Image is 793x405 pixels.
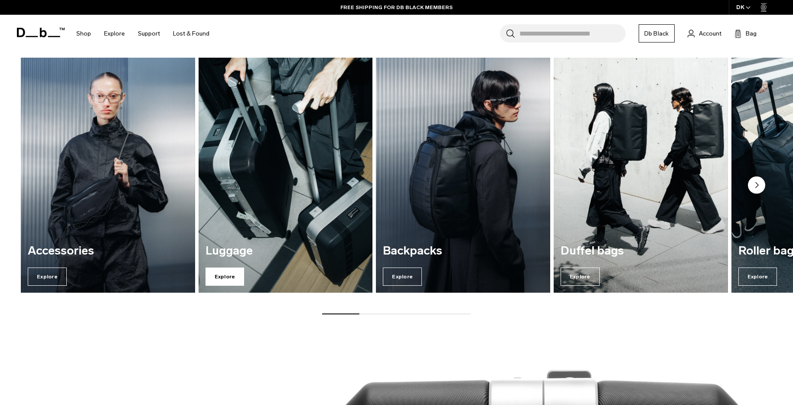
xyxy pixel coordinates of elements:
[28,268,67,286] span: Explore
[748,176,765,196] button: Next slide
[21,58,195,293] div: 1 / 7
[138,18,160,49] a: Support
[376,58,550,293] div: 3 / 7
[561,268,600,286] span: Explore
[28,245,188,258] h3: Accessories
[738,268,777,286] span: Explore
[70,15,216,52] nav: Main Navigation
[734,28,757,39] button: Bag
[554,58,728,293] div: 4 / 7
[699,29,721,38] span: Account
[383,268,422,286] span: Explore
[746,29,757,38] span: Bag
[199,58,373,293] div: 2 / 7
[21,58,195,293] a: Accessories Explore
[206,268,245,286] span: Explore
[104,18,125,49] a: Explore
[376,58,550,293] a: Backpacks Explore
[206,245,366,258] h3: Luggage
[340,3,453,11] a: FREE SHIPPING FOR DB BLACK MEMBERS
[639,24,675,42] a: Db Black
[199,58,373,293] a: Luggage Explore
[173,18,209,49] a: Lost & Found
[688,28,721,39] a: Account
[561,245,721,258] h3: Duffel bags
[76,18,91,49] a: Shop
[383,245,543,258] h3: Backpacks
[554,58,728,293] a: Duffel bags Explore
